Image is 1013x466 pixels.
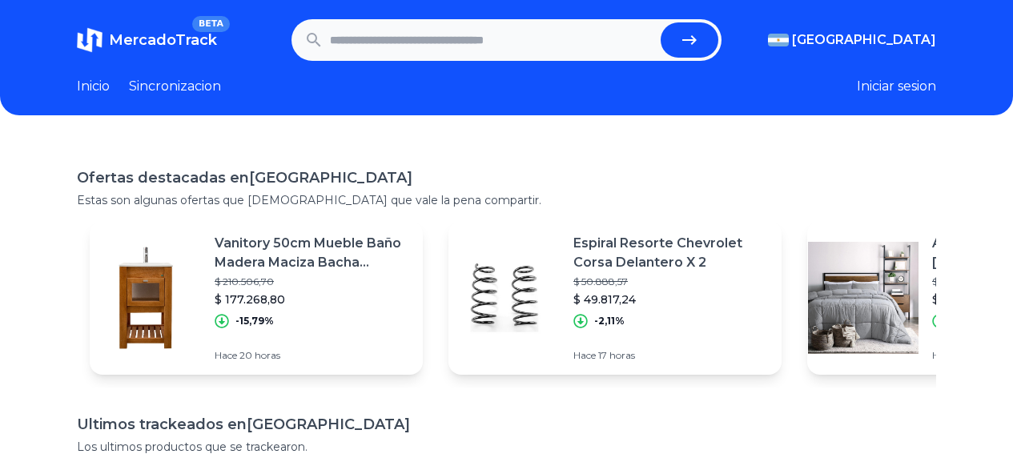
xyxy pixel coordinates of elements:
[594,315,625,327] p: -2,11%
[573,349,769,362] p: Hace 17 horas
[857,77,936,96] button: Iniciar sesion
[77,413,936,436] h1: Ultimos trackeados en [GEOGRAPHIC_DATA]
[215,349,410,362] p: Hace 20 horas
[77,439,936,455] p: Los ultimos productos que se trackearon.
[109,31,217,49] span: MercadoTrack
[77,27,103,53] img: MercadoTrack
[77,167,936,189] h1: Ofertas destacadas en [GEOGRAPHIC_DATA]
[235,315,274,327] p: -15,79%
[215,291,410,307] p: $ 177.268,80
[129,77,221,96] a: Sincronizacion
[77,27,217,53] a: MercadoTrackBETA
[448,242,561,354] img: Featured image
[768,34,789,46] img: Argentina
[77,77,110,96] a: Inicio
[215,234,410,272] p: Vanitory 50cm Mueble Baño Madera Maciza Bacha Laqueado
[573,234,769,272] p: Espiral Resorte Chevrolet Corsa Delantero X 2
[90,242,202,354] img: Featured image
[77,192,936,208] p: Estas son algunas ofertas que [DEMOGRAPHIC_DATA] que vale la pena compartir.
[792,30,936,50] span: [GEOGRAPHIC_DATA]
[573,275,769,288] p: $ 50.888,57
[807,242,919,354] img: Featured image
[192,16,230,32] span: BETA
[90,221,423,375] a: Featured imageVanitory 50cm Mueble Baño Madera Maciza Bacha Laqueado$ 210.506,70$ 177.268,80-15,7...
[768,30,936,50] button: [GEOGRAPHIC_DATA]
[448,221,782,375] a: Featured imageEspiral Resorte Chevrolet Corsa Delantero X 2$ 50.888,57$ 49.817,24-2,11%Hace 17 horas
[215,275,410,288] p: $ 210.506,70
[573,291,769,307] p: $ 49.817,24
